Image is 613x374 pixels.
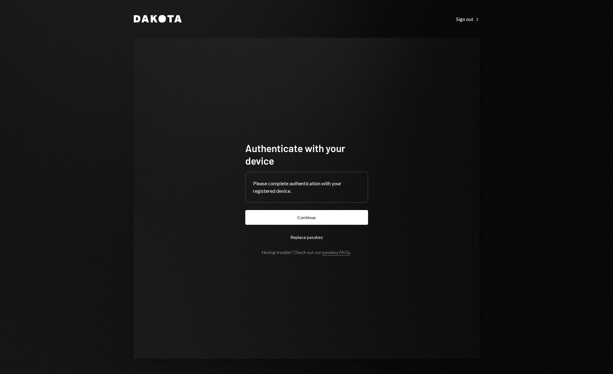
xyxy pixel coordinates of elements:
[322,250,350,255] a: passkey FAQs
[245,210,368,225] button: Continue
[253,180,360,195] div: Please complete authentication with your registered device.
[456,16,480,22] div: Sign out
[456,15,480,22] a: Sign out
[245,142,368,167] h1: Authenticate with your device
[262,250,351,255] div: Having trouble? Check out our .
[245,230,368,245] button: Replace passkey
